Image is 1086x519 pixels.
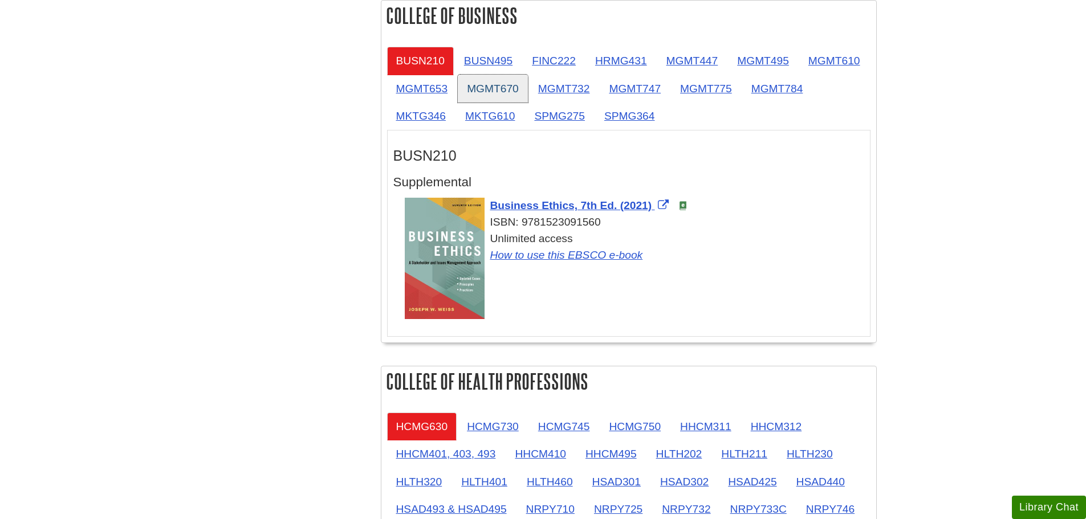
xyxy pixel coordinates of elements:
[719,468,786,496] a: HSAD425
[490,199,672,211] a: Link opens in new window
[387,102,455,130] a: MKTG346
[405,214,864,231] div: ISBN: 9781523091560
[490,199,652,211] span: Business Ethics, 7th Ed. (2021)
[728,47,798,75] a: MGMT495
[742,75,812,103] a: MGMT784
[387,47,454,75] a: BUSN210
[712,440,776,468] a: HLTH211
[529,75,599,103] a: MGMT732
[671,412,741,440] a: HHCM311
[647,440,711,468] a: HLTH202
[490,249,643,261] a: How to use this EBSCO e-book
[787,468,854,496] a: HSAD440
[458,75,528,103] a: MGMT670
[742,412,811,440] a: HHCM312
[595,102,664,130] a: SPMG364
[518,468,582,496] a: HLTH460
[525,102,594,130] a: SPMG275
[778,440,842,468] a: HLTH230
[583,468,650,496] a: HSAD301
[657,47,727,75] a: MGMT447
[387,468,452,496] a: HLTH320
[651,468,718,496] a: HSAD302
[671,75,741,103] a: MGMT775
[456,102,524,130] a: MKTG610
[387,440,505,468] a: HHCM401, 403, 493
[678,201,688,210] img: e-Book
[1012,496,1086,519] button: Library Chat
[381,1,876,31] h2: College of Business
[405,231,864,264] div: Unlimited access
[523,47,585,75] a: FINC222
[455,47,522,75] a: BUSN495
[387,412,457,440] a: HCMG630
[393,175,864,190] h4: Supplemental
[529,412,599,440] a: HCMG745
[452,468,516,496] a: HLTH401
[387,75,457,103] a: MGMT653
[576,440,646,468] a: HHCM495
[600,75,670,103] a: MGMT747
[586,47,656,75] a: HRMG431
[600,412,670,440] a: HCMG750
[506,440,575,468] a: HHCM410
[381,366,876,397] h2: College of Health Professions
[799,47,869,75] a: MGMT610
[393,148,864,164] h3: BUSN210
[405,198,485,318] img: Cover Art
[458,412,528,440] a: HCMG730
